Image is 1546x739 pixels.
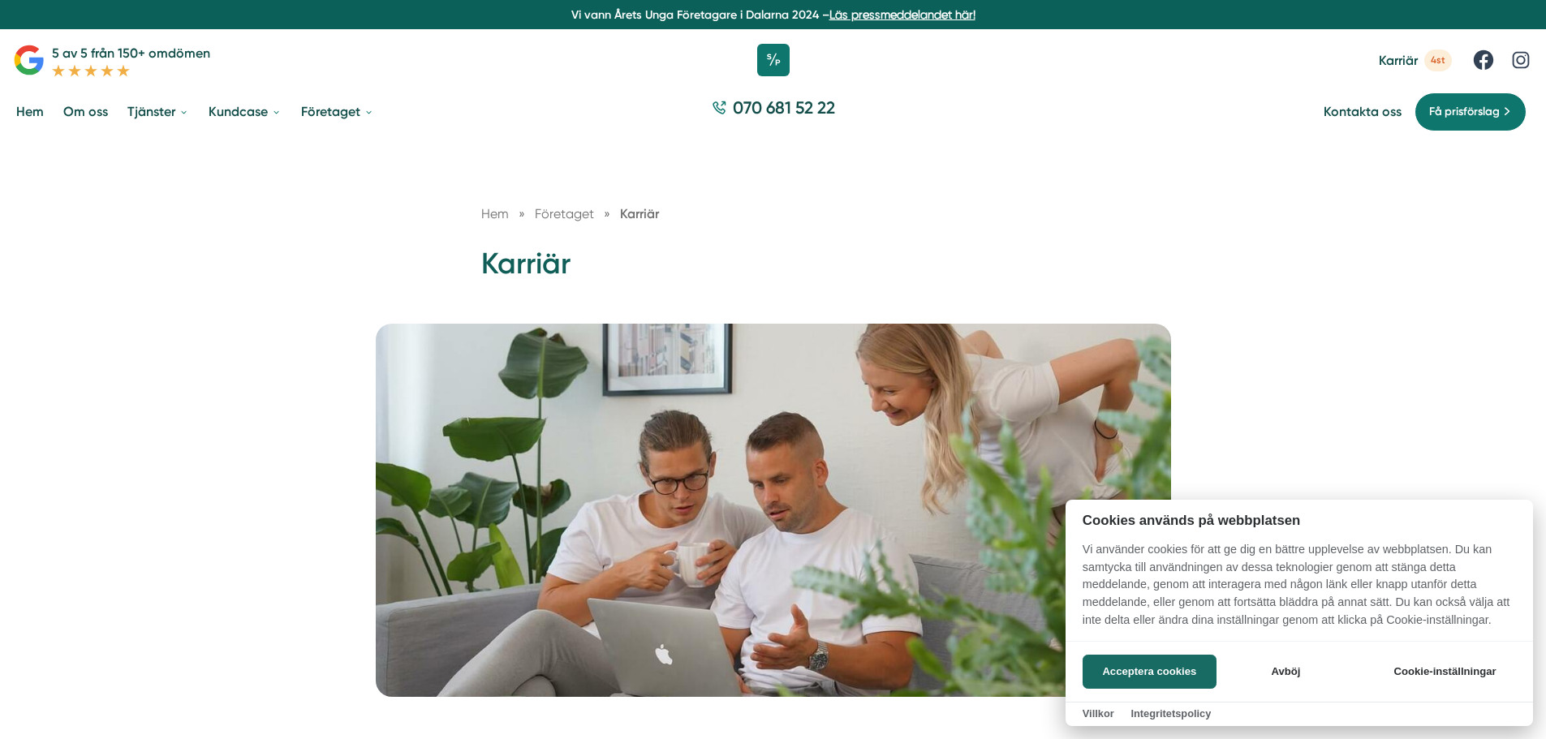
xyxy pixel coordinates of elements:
[1066,541,1533,640] p: Vi använder cookies för att ge dig en bättre upplevelse av webbplatsen. Du kan samtycka till anvä...
[1083,707,1114,720] a: Villkor
[1083,655,1217,689] button: Acceptera cookies
[1066,513,1533,528] h2: Cookies används på webbplatsen
[1221,655,1350,689] button: Avböj
[1374,655,1516,689] button: Cookie-inställningar
[1130,707,1211,720] a: Integritetspolicy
